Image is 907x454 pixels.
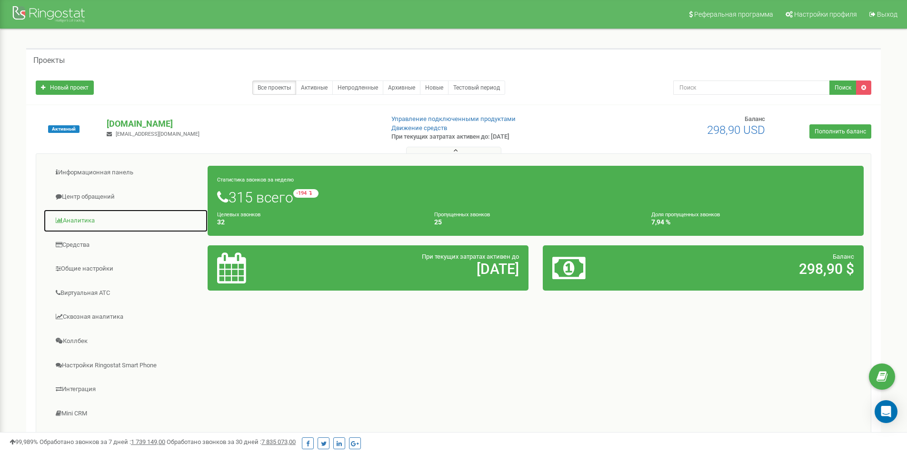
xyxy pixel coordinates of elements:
[48,125,80,133] span: Активный
[43,209,208,232] a: Аналитика
[651,219,854,226] h4: 7,94 %
[40,438,165,445] span: Обработано звонков за 7 дней :
[107,118,376,130] p: [DOMAIN_NAME]
[43,233,208,257] a: Средства
[658,261,854,277] h2: 298,90 $
[33,56,65,65] h5: Проекты
[43,305,208,329] a: Сквозная аналитика
[217,219,420,226] h4: 32
[131,438,165,445] u: 1 739 149,00
[391,124,447,131] a: Движение средств
[833,253,854,260] span: Баланс
[293,189,319,198] small: -194
[875,400,897,423] div: Open Intercom Messenger
[707,123,765,137] span: 298,90 USD
[43,378,208,401] a: Интеграция
[420,81,449,95] a: Новые
[332,81,383,95] a: Непродленные
[43,282,208,305] a: Виртуальная АТС
[43,354,208,377] a: Настройки Ringostat Smart Phone
[36,81,94,95] a: Новый проект
[43,426,208,449] a: Коллтрекинг
[448,81,505,95] a: Тестовый период
[829,81,857,95] button: Поиск
[296,81,333,95] a: Активные
[434,219,637,226] h4: 25
[10,438,38,445] span: 99,989%
[167,438,296,445] span: Обработано звонков за 30 дней :
[43,185,208,209] a: Центр обращений
[809,124,871,139] a: Пополнить баланс
[651,212,720,218] small: Доля пропущенных звонков
[217,177,294,183] small: Статистика звонков за неделю
[673,81,830,95] input: Поиск
[794,10,857,18] span: Настройки профиля
[217,189,854,205] h1: 315 всего
[116,131,199,137] span: [EMAIL_ADDRESS][DOMAIN_NAME]
[217,212,260,218] small: Целевых звонков
[383,81,420,95] a: Архивные
[43,402,208,425] a: Mini CRM
[694,10,773,18] span: Реферальная программа
[391,115,516,122] a: Управление подключенными продуктами
[434,212,490,218] small: Пропущенных звонков
[322,261,519,277] h2: [DATE]
[261,438,296,445] u: 7 835 073,00
[877,10,897,18] span: Выход
[252,81,296,95] a: Все проекты
[43,257,208,281] a: Общие настройки
[422,253,519,260] span: При текущих затратах активен до
[43,161,208,184] a: Информационная панель
[43,330,208,353] a: Коллбек
[745,115,765,122] span: Баланс
[391,132,589,141] p: При текущих затратах активен до: [DATE]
